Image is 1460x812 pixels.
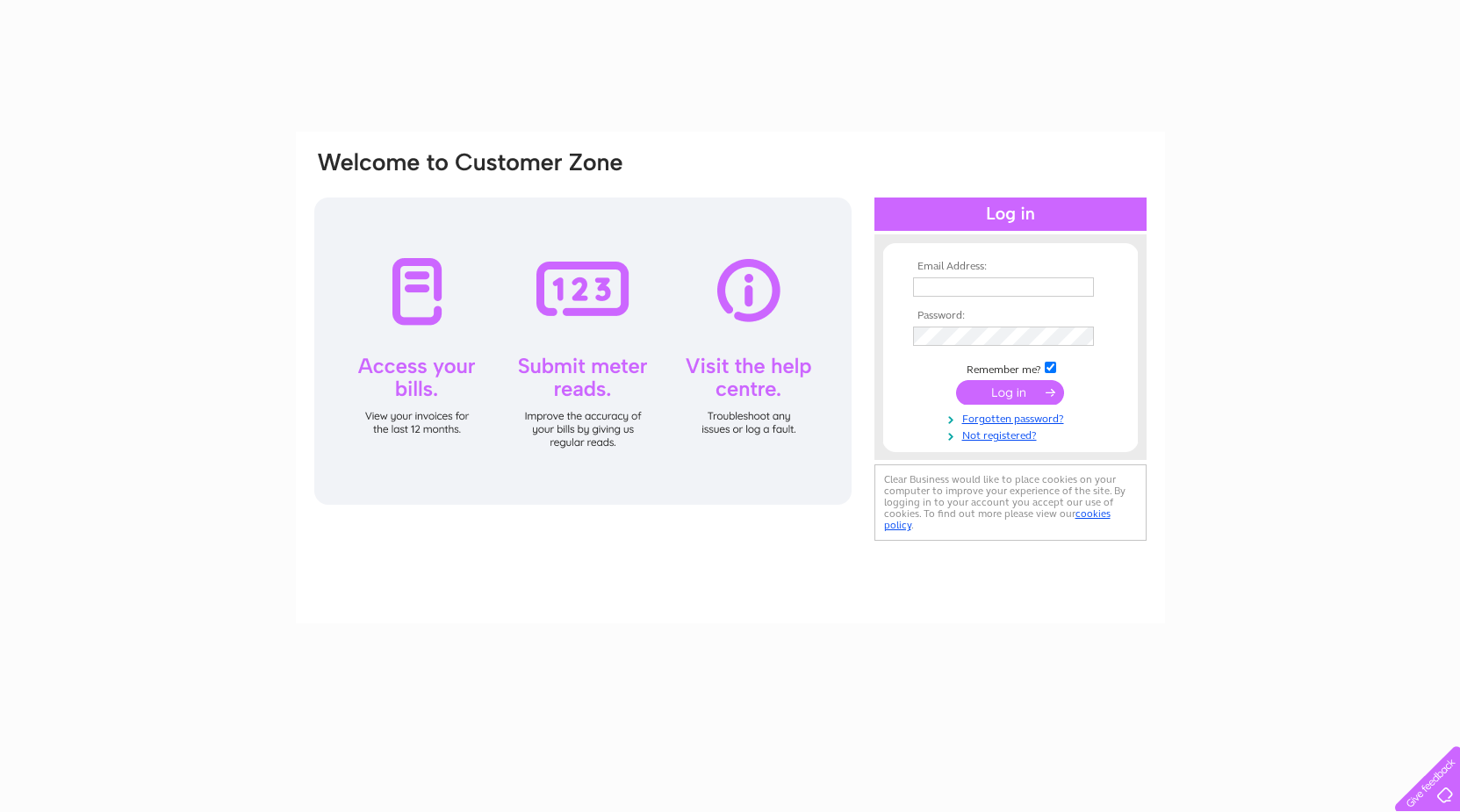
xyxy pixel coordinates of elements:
[913,426,1112,442] a: Not registered?
[909,310,1112,322] th: Password:
[956,380,1064,405] input: Submit
[909,359,1112,377] td: Remember me?
[874,464,1147,541] div: Clear Business would like to place cookies on your computer to improve your experience of the sit...
[913,409,1112,426] a: Forgotten password?
[909,261,1112,273] th: Email Address:
[884,507,1111,531] a: cookies policy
